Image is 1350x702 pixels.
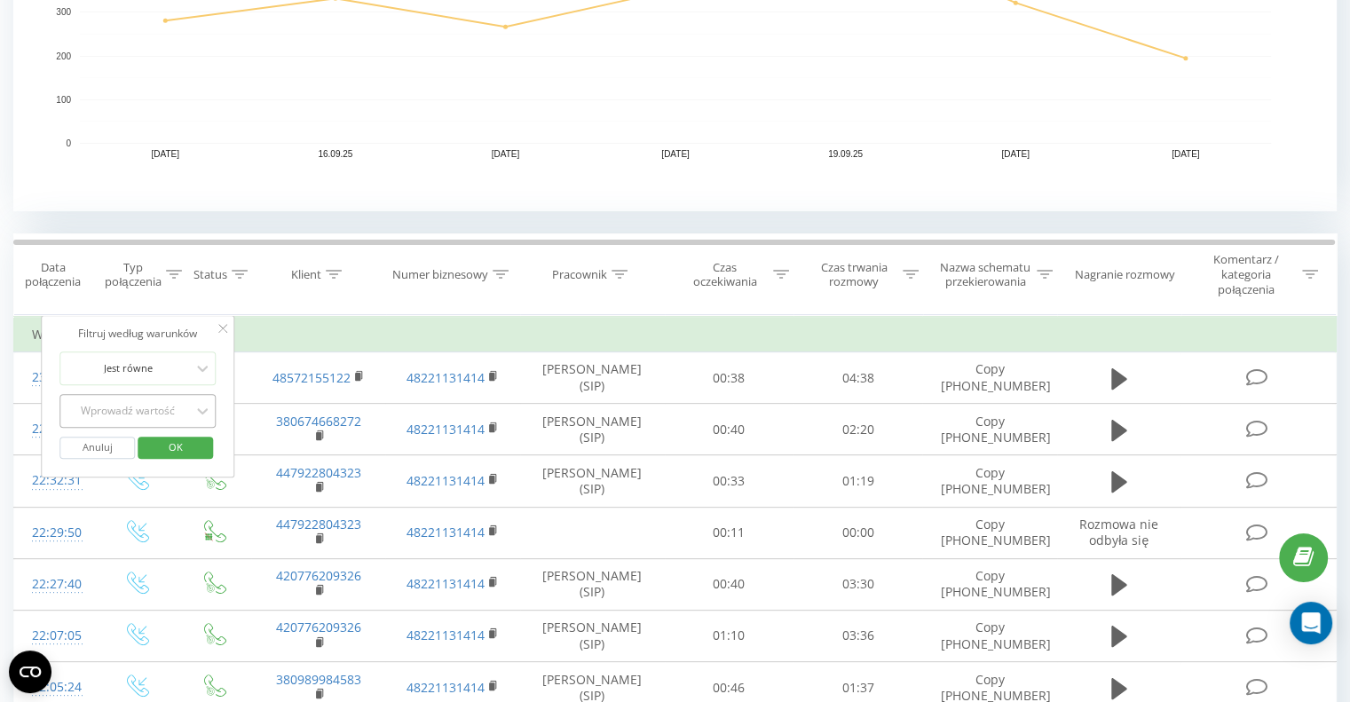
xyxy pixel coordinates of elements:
a: 380674668272 [276,413,361,430]
div: Komentarz / kategoria połączenia [1194,252,1298,297]
td: 00:33 [665,455,793,507]
td: [PERSON_NAME] (SIP) [520,558,665,610]
div: Typ połączenia [105,260,161,290]
div: Klient [291,267,321,282]
td: Copy [PHONE_NUMBER] [922,610,1056,661]
td: Wczoraj [14,317,1337,352]
a: 420776209326 [276,567,361,584]
td: [PERSON_NAME] (SIP) [520,455,665,507]
td: [PERSON_NAME] (SIP) [520,352,665,404]
div: Numer biznesowy [392,267,488,282]
td: 03:36 [793,610,922,661]
text: 19.09.25 [828,149,863,159]
td: 00:38 [665,352,793,404]
a: 48221131414 [407,575,485,592]
a: 380989984583 [276,671,361,688]
div: 22:29:50 [32,516,79,550]
text: [DATE] [661,149,690,159]
text: [DATE] [152,149,180,159]
td: 00:11 [665,507,793,558]
div: Wprowadź wartość [65,404,191,418]
a: 48221131414 [407,369,485,386]
a: 48221131414 [407,524,485,540]
text: 200 [56,51,71,61]
text: 0 [66,138,71,148]
a: 447922804323 [276,464,361,481]
div: Nazwa schematu przekierowania [939,260,1032,290]
td: 01:10 [665,610,793,661]
td: 00:40 [665,404,793,455]
text: 100 [56,95,71,105]
div: 22:07:05 [32,619,79,653]
div: Open Intercom Messenger [1290,602,1332,644]
div: Pracownik [552,267,607,282]
div: Data połączenia [14,260,91,290]
button: Open CMP widget [9,651,51,693]
div: 22:51:28 [32,412,79,446]
td: 01:19 [793,455,922,507]
div: Czas trwania rozmowy [809,260,898,290]
text: 300 [56,8,71,18]
span: Rozmowa nie odbyła się [1079,516,1158,548]
a: 48221131414 [407,627,485,643]
div: 22:27:40 [32,567,79,602]
td: 02:20 [793,404,922,455]
div: 22:32:31 [32,463,79,498]
div: Filtruj według warunków [59,325,216,343]
td: 00:00 [793,507,922,558]
td: 03:30 [793,558,922,610]
text: [DATE] [492,149,520,159]
span: OK [151,433,201,461]
a: 48221131414 [407,472,485,489]
td: 00:40 [665,558,793,610]
a: 420776209326 [276,619,361,635]
td: 04:38 [793,352,922,404]
text: [DATE] [1001,149,1030,159]
a: 48572155122 [272,369,351,386]
td: [PERSON_NAME] (SIP) [520,610,665,661]
td: [PERSON_NAME] (SIP) [520,404,665,455]
div: Nagranie rozmowy [1075,267,1175,282]
td: Copy [PHONE_NUMBER] [922,404,1056,455]
button: Anuluj [59,437,135,459]
text: [DATE] [1172,149,1200,159]
td: Copy [PHONE_NUMBER] [922,558,1056,610]
td: Copy [PHONE_NUMBER] [922,507,1056,558]
div: 23:00:08 [32,360,79,395]
td: Copy [PHONE_NUMBER] [922,352,1056,404]
div: Czas oczekiwania [681,260,770,290]
div: Status [193,267,227,282]
button: OK [138,437,213,459]
a: 48221131414 [407,421,485,438]
a: 447922804323 [276,516,361,532]
text: 16.09.25 [318,149,352,159]
td: Copy [PHONE_NUMBER] [922,455,1056,507]
a: 48221131414 [407,679,485,696]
